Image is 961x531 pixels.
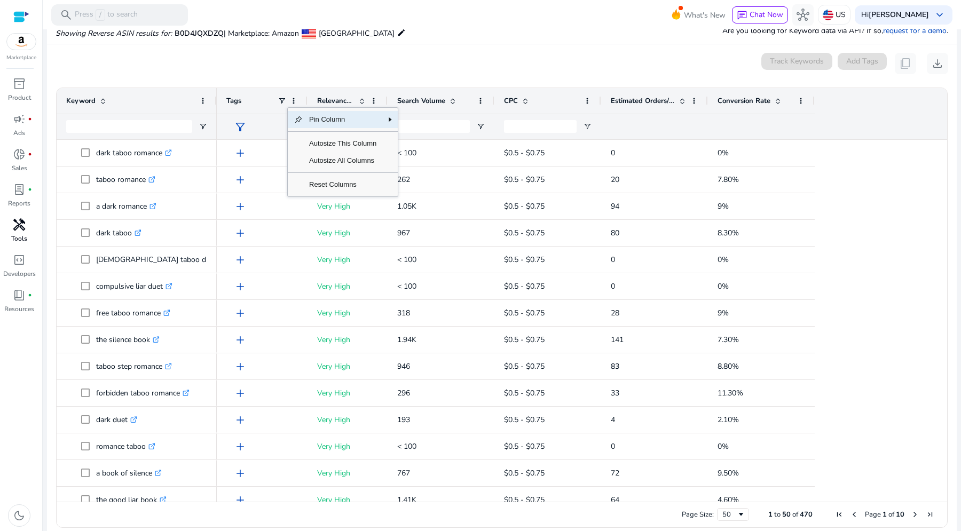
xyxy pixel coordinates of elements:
p: Sales [12,163,27,173]
p: Developers [3,269,36,279]
div: Next Page [911,510,919,519]
p: Hi [861,11,929,19]
span: 33 [611,388,619,398]
span: $0.5 - $0.75 [504,175,545,185]
p: Product [8,93,31,102]
span: 296 [397,388,410,398]
input: Keyword Filter Input [66,120,192,133]
p: Very High [317,355,378,377]
span: < 100 [397,255,416,265]
span: add [234,307,247,320]
span: $0.5 - $0.75 [504,281,545,291]
p: Very High [317,382,378,404]
p: Very High [317,435,378,457]
p: Very High [317,249,378,271]
i: Showing Reverse ASIN results for: [56,28,172,38]
button: hub [792,4,814,26]
span: CPC [504,96,518,106]
p: Resources [4,304,34,314]
button: Open Filter Menu [583,122,592,131]
mat-icon: edit [397,26,406,39]
span: 83 [611,361,619,371]
span: 7.80% [718,175,739,185]
span: book_4 [13,289,26,302]
p: US [836,5,846,24]
p: dark taboo [96,222,141,244]
p: Tools [11,234,27,243]
span: to [774,510,781,519]
span: 7.30% [718,335,739,345]
span: 1.41K [397,495,416,505]
div: Last Page [926,510,934,519]
p: Reports [8,199,30,208]
span: 9.50% [718,468,739,478]
p: the good liar book [96,489,167,511]
input: CPC Filter Input [504,120,577,133]
span: add [234,467,247,480]
span: 0 [611,255,615,265]
span: 0% [718,281,729,291]
span: 0 [611,441,615,451]
button: chatChat Now [732,6,788,23]
span: 141 [611,335,624,345]
span: handyman [13,218,26,231]
span: 11.30% [718,388,743,398]
span: filter_alt [234,121,247,133]
b: [PERSON_NAME] [869,10,929,20]
span: 4 [611,415,615,425]
span: 0 [611,148,615,158]
span: $0.5 - $0.75 [504,335,545,345]
span: chat [737,10,747,21]
span: Reset Columns [303,176,383,193]
span: search [60,9,73,21]
span: inventory_2 [13,77,26,90]
span: add [234,360,247,373]
span: 0% [718,148,729,158]
span: add [234,173,247,186]
span: 193 [397,415,410,425]
span: 10 [896,510,904,519]
span: add [234,227,247,240]
span: Relevance Score [317,96,355,106]
p: [DEMOGRAPHIC_DATA] taboo dark romance [96,249,256,271]
span: $0.5 - $0.75 [504,228,545,238]
p: Very High [317,195,378,217]
button: Open Filter Menu [199,122,207,131]
span: donut_small [13,148,26,161]
span: 28 [611,308,619,318]
span: $0.5 - $0.75 [504,201,545,211]
img: amazon.svg [7,34,36,50]
p: dark taboo romance [96,142,172,164]
span: add [234,253,247,266]
span: add [234,334,247,346]
span: 9% [718,308,729,318]
span: $0.5 - $0.75 [504,415,545,425]
p: Very High [317,275,378,297]
p: dark duet [96,409,137,431]
span: 0% [718,441,729,451]
span: add [234,280,247,293]
img: us.svg [823,10,833,20]
p: taboo romance [96,169,155,191]
div: Previous Page [850,510,858,519]
span: download [931,57,944,70]
span: 0% [718,255,729,265]
span: 2.10% [718,415,739,425]
p: Very High [317,462,378,484]
span: Autosize This Column [303,135,383,152]
span: Conversion Rate [718,96,770,106]
p: romance taboo [96,435,155,457]
span: fiber_manual_record [28,117,32,121]
span: 1 [883,510,887,519]
span: of [792,510,798,519]
span: 262 [397,175,410,185]
div: 50 [722,510,737,519]
span: [GEOGRAPHIC_DATA] [319,28,395,38]
button: Open Filter Menu [476,122,485,131]
span: 946 [397,361,410,371]
span: keyboard_arrow_down [933,9,946,21]
span: 50 [782,510,791,519]
p: a book of silence [96,462,162,484]
span: < 100 [397,148,416,158]
p: the silence book [96,329,160,351]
